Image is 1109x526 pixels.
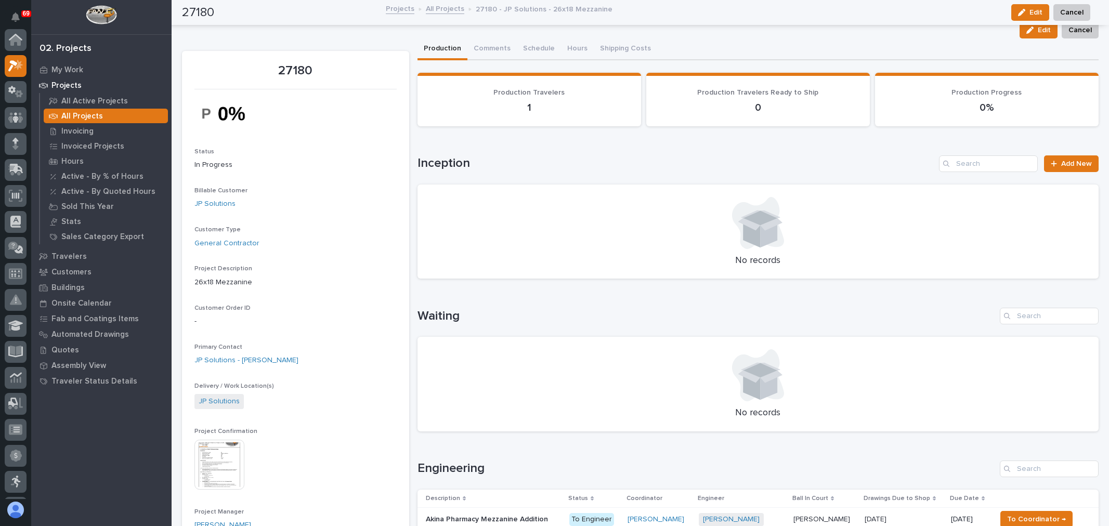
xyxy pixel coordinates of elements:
p: No records [430,255,1086,267]
div: Search [1000,308,1099,324]
p: 27180 - JP Solutions - 26x18 Mezzanine [476,3,612,14]
a: Projects [386,2,414,14]
p: 26x18 Mezzanine [194,277,397,288]
input: Search [1000,461,1099,477]
p: Fab and Coatings Items [51,314,139,324]
div: 02. Projects [40,43,92,55]
a: Invoicing [40,124,172,138]
span: Cancel [1068,24,1092,36]
p: My Work [51,65,83,75]
a: [PERSON_NAME] [703,515,760,524]
span: Customer Order ID [194,305,251,311]
span: To Coordinator → [1007,513,1066,525]
button: Shipping Costs [594,38,657,60]
a: General Contractor [194,238,259,249]
a: Active - By Quoted Hours [40,184,172,199]
p: 27180 [194,63,397,78]
p: 1 [430,101,629,114]
span: Edit [1038,25,1051,35]
a: JP Solutions [194,199,236,209]
span: Add New [1061,160,1092,167]
p: Drawings Due to Shop [864,493,930,504]
p: Due Date [950,493,979,504]
p: Projects [51,81,82,90]
span: Primary Contact [194,344,242,350]
span: Production Travelers [493,89,565,96]
p: No records [430,407,1086,419]
a: JP Solutions [199,396,240,407]
a: Active - By % of Hours [40,169,172,183]
a: Sales Category Export [40,229,172,244]
p: [DATE] [865,513,889,524]
p: Ball In Court [792,493,828,504]
button: Edit [1020,22,1058,38]
a: All Projects [40,109,172,123]
p: All Projects [61,112,103,121]
button: Notifications [5,6,27,28]
a: My Work [31,62,172,77]
p: Invoiced Projects [61,142,124,151]
p: Coordinator [627,493,662,504]
p: Travelers [51,252,87,261]
a: All Active Projects [40,94,172,108]
h1: Inception [417,156,935,171]
p: Sales Category Export [61,232,144,242]
p: In Progress [194,160,397,170]
img: 1FsVzx7qXvySmHyA8QjR9K_lXNO2rbB4hv52o1UcelA [194,96,272,131]
p: Sold This Year [61,202,114,212]
a: [PERSON_NAME] [628,515,684,524]
a: Buildings [31,280,172,295]
p: Status [568,493,588,504]
p: Engineer [698,493,724,504]
p: Onsite Calendar [51,299,112,308]
button: Comments [467,38,517,60]
p: Quotes [51,346,79,355]
div: To Engineer [569,513,614,526]
span: Production Progress [951,89,1022,96]
p: Hours [61,157,84,166]
p: Buildings [51,283,85,293]
a: Traveler Status Details [31,373,172,389]
a: JP Solutions - [PERSON_NAME] [194,355,298,366]
span: Project Manager [194,509,244,515]
a: Fab and Coatings Items [31,311,172,326]
div: Notifications69 [13,12,27,29]
button: Production [417,38,467,60]
p: Active - By Quoted Hours [61,187,155,196]
p: Stats [61,217,81,227]
a: Hours [40,154,172,168]
p: [PERSON_NAME] [793,513,852,524]
p: - [194,316,397,327]
span: Delivery / Work Location(s) [194,383,274,389]
img: Workspace Logo [86,5,116,24]
span: Billable Customer [194,188,247,194]
button: Schedule [517,38,561,60]
p: 0 [659,101,857,114]
p: Customers [51,268,92,277]
span: Customer Type [194,227,241,233]
h1: Waiting [417,309,996,324]
p: All Active Projects [61,97,128,106]
a: Quotes [31,342,172,358]
a: Travelers [31,248,172,264]
h1: Engineering [417,461,996,476]
p: Assembly View [51,361,106,371]
a: Onsite Calendar [31,295,172,311]
span: Project Confirmation [194,428,257,435]
p: 0% [888,101,1086,114]
a: Automated Drawings [31,326,172,342]
span: Production Travelers Ready to Ship [697,89,818,96]
p: Traveler Status Details [51,377,137,386]
span: Status [194,149,214,155]
a: Customers [31,264,172,280]
a: Add New [1044,155,1099,172]
input: Search [939,155,1038,172]
a: Projects [31,77,172,93]
p: Akina Pharmacy Mezzanine Addition [426,513,550,524]
button: users-avatar [5,499,27,521]
p: Description [426,493,460,504]
a: Stats [40,214,172,229]
p: [DATE] [951,515,988,524]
